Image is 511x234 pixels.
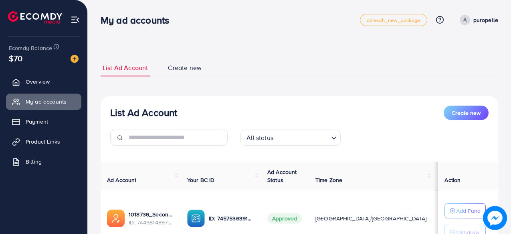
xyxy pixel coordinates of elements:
[456,206,481,216] p: Add Fund
[483,206,507,230] img: image
[315,214,427,222] span: [GEOGRAPHIC_DATA]/[GEOGRAPHIC_DATA]
[129,218,174,226] span: ID: 7449814897854038033
[240,130,341,146] div: Search for option
[6,134,81,150] a: Product Links
[101,14,176,26] h3: My ad accounts
[107,210,125,227] img: ic-ads-acc.e4c84228.svg
[9,44,52,52] span: Ecomdy Balance
[6,94,81,110] a: My ad accounts
[129,210,174,218] a: 1018736_Second Account_1734545203017
[209,214,254,223] p: ID: 7457536391551959056
[6,74,81,90] a: Overview
[26,138,60,146] span: Product Links
[245,132,275,144] span: All status
[107,176,137,184] span: Ad Account
[444,106,489,120] button: Create new
[129,210,174,227] div: <span class='underline'>1018736_Second Account_1734545203017</span></br>7449814897854038033
[71,55,79,63] img: image
[26,78,50,86] span: Overview
[456,15,498,25] a: puropelle
[9,52,22,64] span: $70
[110,107,177,118] h3: List Ad Account
[267,213,302,224] span: Approved
[6,114,81,130] a: Payment
[168,63,202,72] span: Create new
[187,210,205,227] img: ic-ba-acc.ded83a64.svg
[452,109,481,117] span: Create new
[26,98,67,106] span: My ad accounts
[26,158,42,166] span: Billing
[367,18,420,23] span: adreach_new_package
[26,118,48,126] span: Payment
[315,176,342,184] span: Time Zone
[267,168,297,184] span: Ad Account Status
[473,15,498,25] p: puropelle
[8,11,62,24] img: logo
[6,154,81,170] a: Billing
[444,203,486,218] button: Add Fund
[71,15,80,24] img: menu
[187,176,215,184] span: Your BC ID
[103,63,148,72] span: List Ad Account
[276,130,328,144] input: Search for option
[444,176,461,184] span: Action
[360,14,427,26] a: adreach_new_package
